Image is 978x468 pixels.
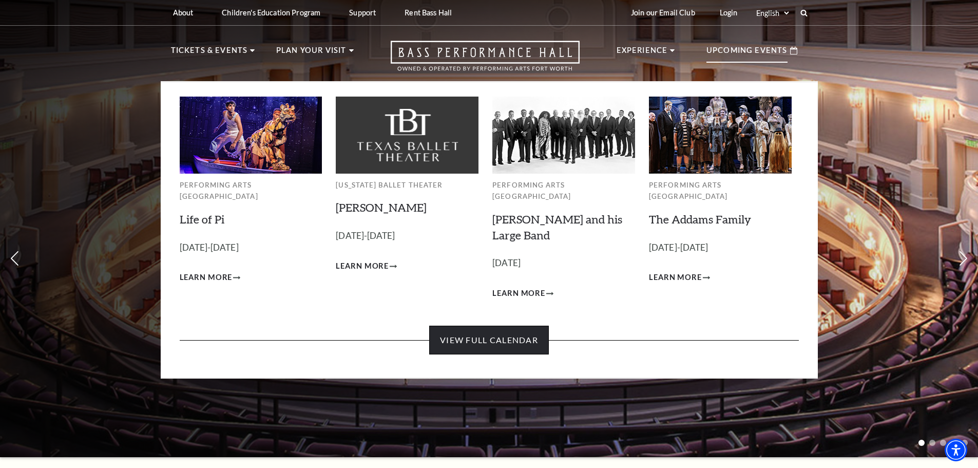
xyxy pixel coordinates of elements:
a: [PERSON_NAME] [336,200,427,214]
p: Performing Arts [GEOGRAPHIC_DATA] [180,179,322,202]
span: Learn More [649,271,702,284]
a: Learn More Life of Pi [180,271,241,284]
a: Learn More The Addams Family [649,271,710,284]
p: Performing Arts [GEOGRAPHIC_DATA] [492,179,635,202]
p: Tickets & Events [171,44,248,63]
p: Rent Bass Hall [405,8,452,17]
p: [DATE]-[DATE] [649,240,792,255]
p: [DATE]-[DATE] [180,240,322,255]
a: [PERSON_NAME] and his Large Band [492,212,622,242]
p: Experience [617,44,668,63]
img: Performing Arts Fort Worth [649,97,792,173]
p: [DATE] [492,256,635,271]
a: Life of Pi [180,212,224,226]
img: Performing Arts Fort Worth [492,97,635,173]
p: About [173,8,194,17]
a: Learn More Peter Pan [336,260,397,273]
a: Learn More Lyle Lovett and his Large Band [492,287,553,300]
p: Upcoming Events [706,44,788,63]
a: The Addams Family [649,212,751,226]
img: Texas Ballet Theater [336,97,478,173]
p: Plan Your Visit [276,44,347,63]
p: [US_STATE] Ballet Theater [336,179,478,191]
a: Open this option [354,41,617,81]
span: Learn More [180,271,233,284]
p: Children's Education Program [222,8,320,17]
img: Performing Arts Fort Worth [180,97,322,173]
a: View Full Calendar [429,326,549,354]
p: Performing Arts [GEOGRAPHIC_DATA] [649,179,792,202]
p: Support [349,8,376,17]
p: [DATE]-[DATE] [336,229,478,244]
div: Accessibility Menu [945,439,967,461]
span: Learn More [336,260,389,273]
select: Select: [754,8,791,18]
span: Learn More [492,287,545,300]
